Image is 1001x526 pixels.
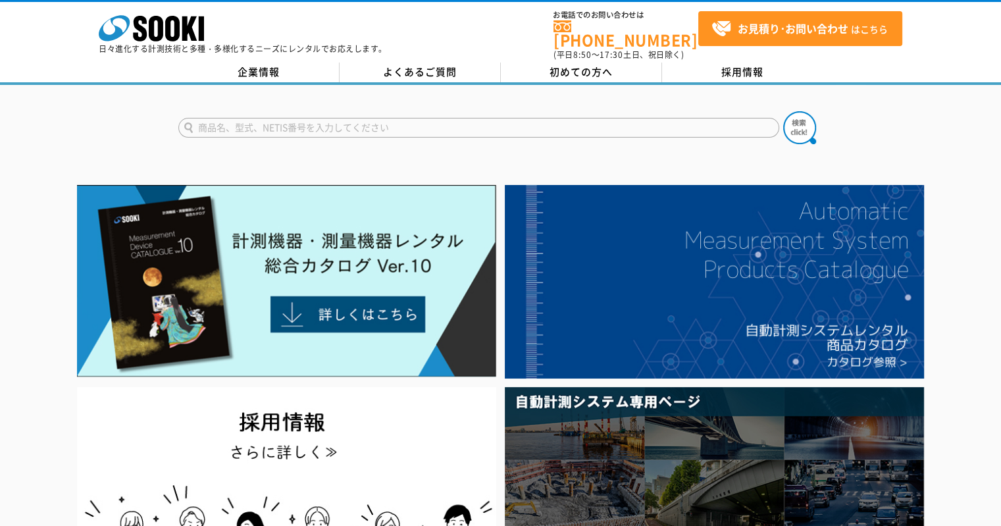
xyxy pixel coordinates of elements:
a: 採用情報 [662,63,823,82]
a: よくあるご質問 [340,63,501,82]
img: Catalog Ver10 [77,185,496,377]
strong: お見積り･お問い合わせ [738,20,848,36]
input: 商品名、型式、NETIS番号を入力してください [178,118,779,138]
span: はこちら [711,19,888,39]
a: 初めての方へ [501,63,662,82]
a: 企業情報 [178,63,340,82]
img: btn_search.png [783,111,816,144]
span: お電話でのお問い合わせは [553,11,698,19]
span: (平日 ～ 土日、祝日除く) [553,49,684,61]
img: 自動計測システムカタログ [505,185,924,379]
span: 初めての方へ [550,65,613,79]
a: [PHONE_NUMBER] [553,20,698,47]
p: 日々進化する計測技術と多種・多様化するニーズにレンタルでお応えします。 [99,45,387,53]
span: 8:50 [573,49,592,61]
a: お見積り･お問い合わせはこちら [698,11,902,46]
span: 17:30 [600,49,623,61]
